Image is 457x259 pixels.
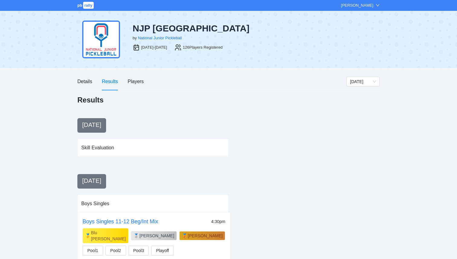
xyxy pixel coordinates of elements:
a: pbrally [77,3,95,8]
a: Boys Singles 11-12 Beg/Int Mix [83,219,158,225]
div: 🥈 [134,233,139,239]
div: 126 Players Registered [183,44,223,50]
div: 4:30pm [211,218,225,225]
div: [PERSON_NAME] [341,2,373,8]
div: Blu [PERSON_NAME] [91,230,126,242]
div: 🥇 [85,233,90,239]
span: Sunday [350,77,376,86]
button: Pool2 [105,246,126,255]
button: Pool1 [83,246,103,255]
span: Pool3 [133,247,144,254]
span: pb [77,3,82,8]
span: [DATE] [82,177,101,184]
div: Details [77,78,92,85]
div: by [133,35,137,41]
span: [DATE] [82,121,101,128]
div: Players [128,78,144,85]
div: [PERSON_NAME] [188,233,222,239]
button: Pool3 [128,246,149,255]
a: National Junior Pickleball [138,36,182,40]
div: NJP [GEOGRAPHIC_DATA] [133,23,274,34]
div: [PERSON_NAME] [139,233,174,239]
div: 🥉 [182,233,187,239]
span: Pool2 [110,247,121,254]
div: Skill Evaluation [81,139,225,156]
span: Pool1 [87,247,98,254]
span: rally [83,2,94,9]
span: down [376,3,380,7]
button: Playoff [151,246,174,255]
div: Boys Singles [81,195,225,212]
span: Playoff [156,247,169,254]
img: njp-logo1.png [82,21,120,58]
h1: Results [77,95,104,105]
div: [DATE]-[DATE] [141,44,167,50]
div: Results [102,78,118,85]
